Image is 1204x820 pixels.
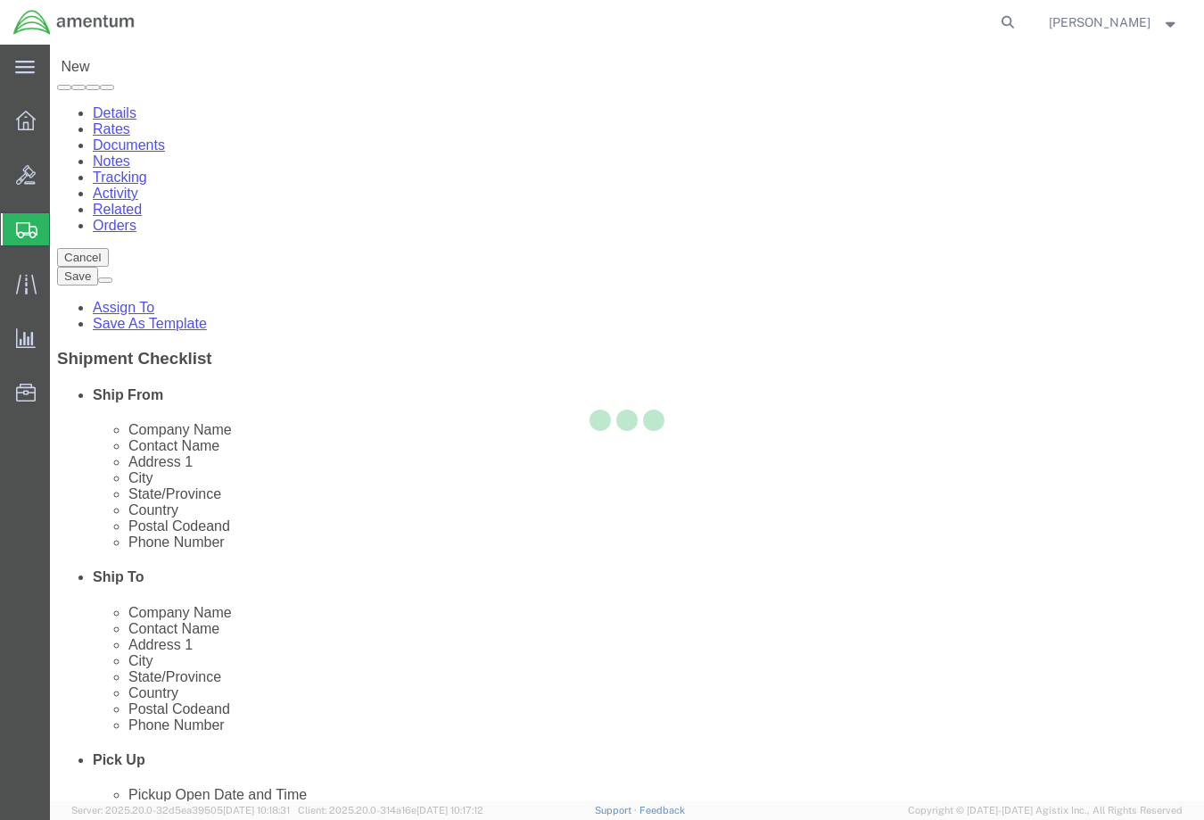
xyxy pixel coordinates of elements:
[908,803,1183,818] span: Copyright © [DATE]-[DATE] Agistix Inc., All Rights Reserved
[71,805,290,816] span: Server: 2025.20.0-32d5ea39505
[223,805,290,816] span: [DATE] 10:18:31
[12,9,136,36] img: logo
[595,805,639,816] a: Support
[639,805,685,816] a: Feedback
[1048,12,1180,33] button: [PERSON_NAME]
[298,805,483,816] span: Client: 2025.20.0-314a16e
[1049,12,1150,32] span: Bridget Agyemang
[416,805,483,816] span: [DATE] 10:17:12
